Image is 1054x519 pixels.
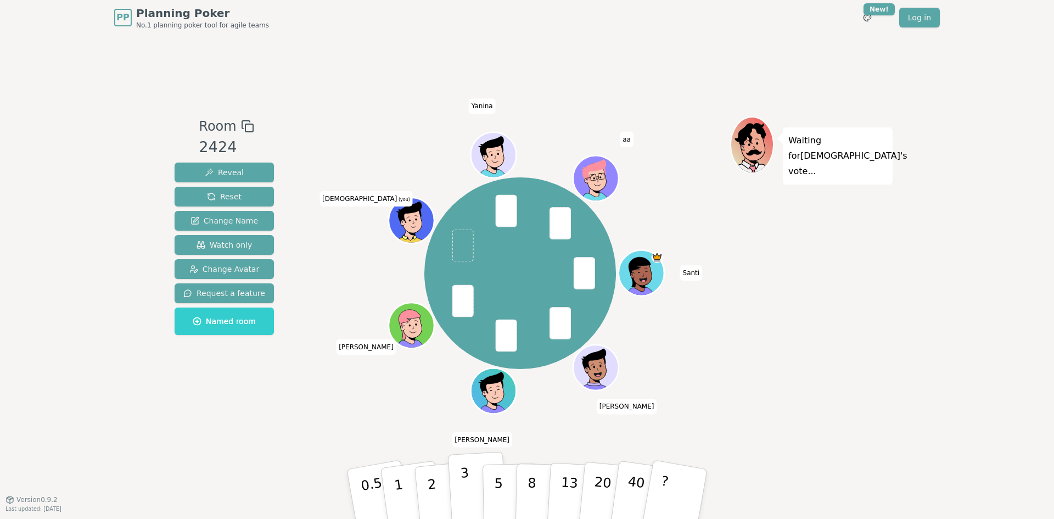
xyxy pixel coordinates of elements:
span: Click to change your name [336,339,396,355]
button: Click to change your avatar [390,199,433,242]
span: Watch only [197,239,253,250]
button: Change Name [175,211,274,231]
button: Reset [175,187,274,207]
span: Click to change your name [469,99,496,114]
button: Change Avatar [175,259,274,279]
button: Request a feature [175,283,274,303]
span: No.1 planning poker tool for agile teams [136,21,269,30]
span: Request a feature [183,288,265,299]
span: Last updated: [DATE] [5,506,61,512]
p: Waiting for [DEMOGRAPHIC_DATA] 's vote... [788,133,887,179]
button: Watch only [175,235,274,255]
a: Log in [899,8,940,27]
button: Reveal [175,163,274,182]
span: Santi is the host [651,252,663,263]
span: Change Name [190,215,258,226]
div: 2424 [199,136,254,159]
span: (you) [397,197,410,202]
span: Change Avatar [189,264,260,275]
button: Version0.9.2 [5,495,58,504]
span: Planning Poker [136,5,269,21]
span: Click to change your name [597,399,657,415]
span: Version 0.9.2 [16,495,58,504]
span: Reset [207,191,242,202]
span: Room [199,116,236,136]
span: Reveal [205,167,244,178]
span: Click to change your name [620,132,633,147]
span: Named room [193,316,256,327]
span: Click to change your name [452,432,512,448]
span: Click to change your name [319,191,413,207]
button: Named room [175,308,274,335]
span: PP [116,11,129,24]
button: New! [857,8,877,27]
span: Click to change your name [680,265,703,281]
div: New! [864,3,895,15]
a: PPPlanning PokerNo.1 planning poker tool for agile teams [114,5,269,30]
